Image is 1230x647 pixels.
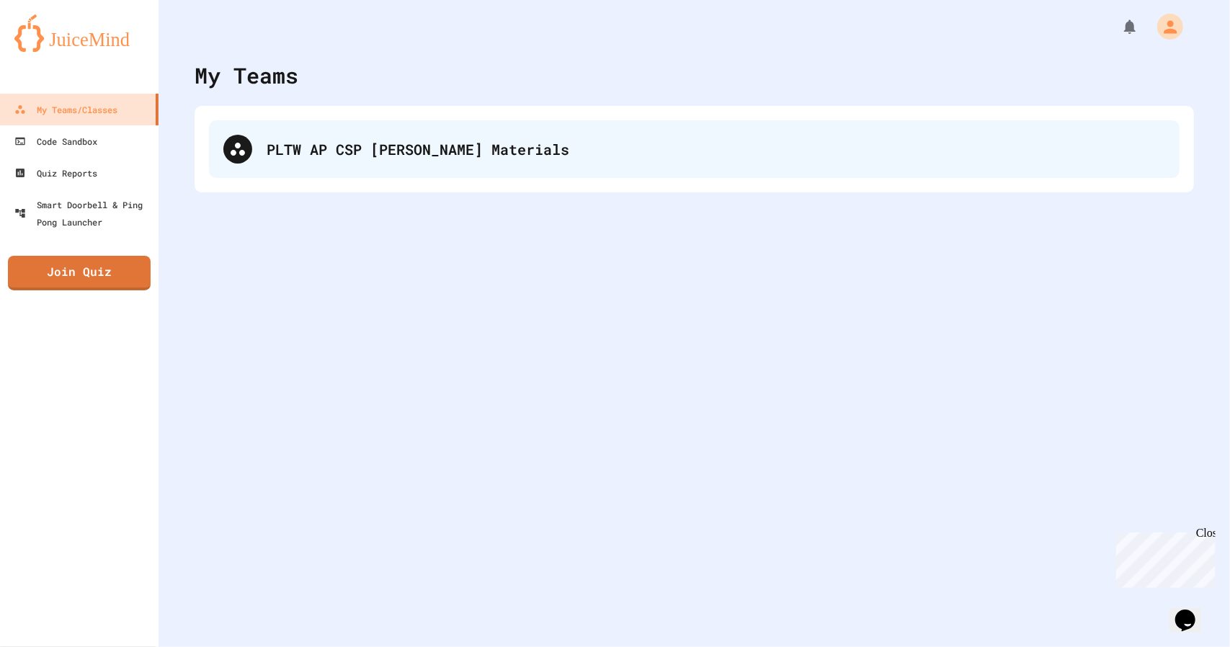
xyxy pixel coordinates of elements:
div: My Account [1142,10,1187,43]
div: Smart Doorbell & Ping Pong Launcher [14,196,153,231]
div: Code Sandbox [14,133,97,150]
iframe: chat widget [1110,527,1216,588]
div: PLTW AP CSP [PERSON_NAME] Materials [209,120,1180,178]
img: logo-orange.svg [14,14,144,52]
div: My Teams/Classes [14,101,117,118]
div: My Notifications [1095,14,1142,39]
a: Join Quiz [8,256,151,290]
div: My Teams [195,59,298,92]
iframe: chat widget [1169,589,1216,633]
div: PLTW AP CSP [PERSON_NAME] Materials [267,138,1165,160]
div: Chat with us now!Close [6,6,99,92]
div: Quiz Reports [14,164,97,182]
